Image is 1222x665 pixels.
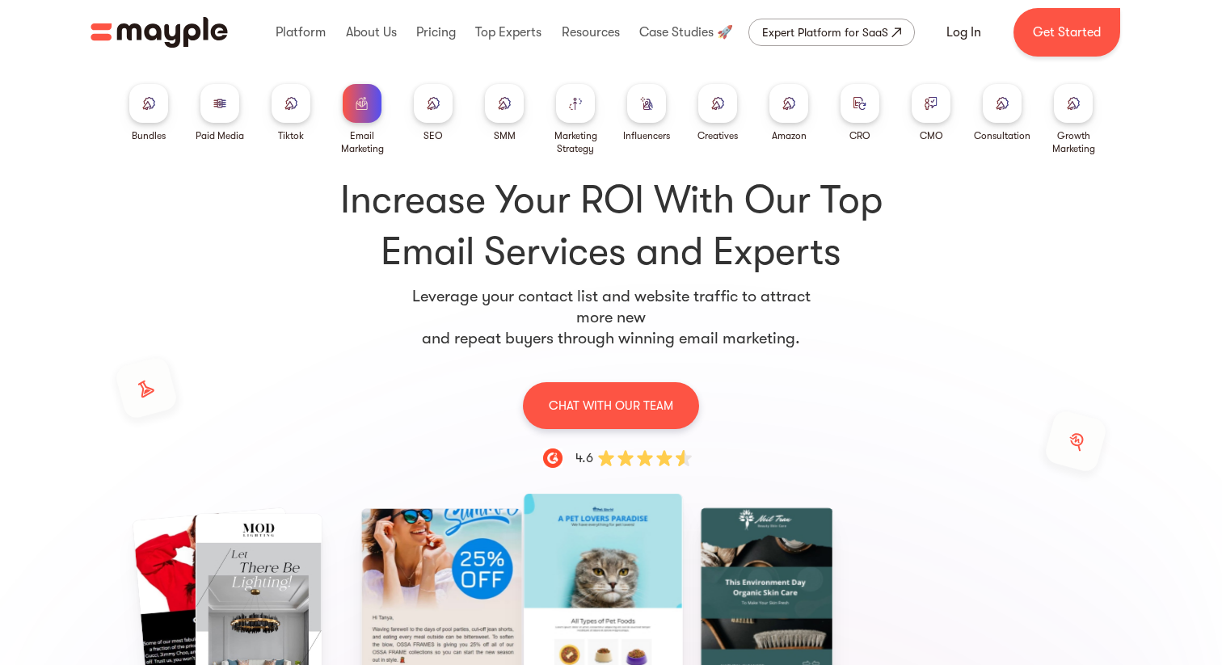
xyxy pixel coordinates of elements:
a: Tiktok [272,84,310,142]
div: Pricing [412,6,460,58]
div: Resources [558,6,624,58]
div: Growth Marketing [1044,129,1102,155]
div: Consultation [974,129,1030,142]
a: Amazon [769,84,808,142]
a: Paid Media [196,84,244,142]
a: Growth Marketing [1044,84,1102,155]
a: Marketing Strategy [546,84,605,155]
a: Email Marketing [333,84,391,155]
h1: Increase Your ROI With Our Top Email Services and Experts [328,175,894,278]
a: home [91,17,228,48]
div: SMM [494,129,516,142]
div: SEO [423,129,443,142]
a: CHAT WITH OUR TEAM [523,381,699,429]
p: Leverage your contact list and website traffic to attract more new and repeat buyers through winn... [398,286,824,349]
div: 4.6 [575,448,593,468]
a: SEO [414,84,453,142]
div: Top Experts [471,6,546,58]
a: Creatives [697,84,738,142]
a: Bundles [129,84,168,142]
a: CRO [841,84,879,142]
div: Marketing Strategy [546,129,605,155]
div: Creatives [697,129,738,142]
div: Platform [272,6,330,58]
a: CMO [912,84,950,142]
a: Get Started [1013,8,1120,57]
a: Log In [927,13,1001,52]
p: CHAT WITH OUR TEAM [549,395,673,416]
div: Paid Media [196,129,244,142]
a: Influencers [623,84,670,142]
img: Mayple logo [91,17,228,48]
a: SMM [485,84,524,142]
div: Amazon [772,129,807,142]
div: Bundles [132,129,166,142]
div: Influencers [623,129,670,142]
div: Email Marketing [333,129,391,155]
div: About Us [342,6,401,58]
div: CRO [849,129,870,142]
div: Expert Platform for SaaS [762,23,888,42]
div: CMO [920,129,943,142]
a: Consultation [974,84,1030,142]
div: Tiktok [278,129,304,142]
a: Expert Platform for SaaS [748,19,915,46]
